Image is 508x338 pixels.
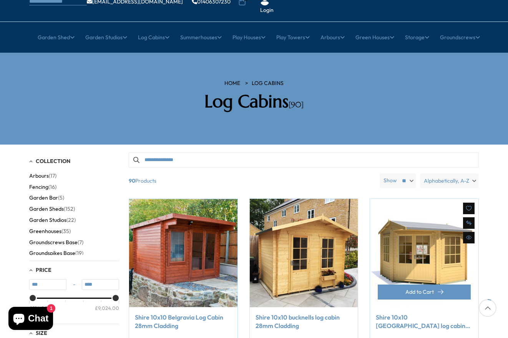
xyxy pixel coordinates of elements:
[289,100,304,110] span: [90]
[420,173,479,188] label: Alphabetically, A-Z
[29,206,64,212] span: Garden Sheds
[29,195,58,201] span: Garden Bar
[82,279,119,290] input: Max value
[180,28,222,47] a: Summerhouses
[36,158,70,165] span: Collection
[38,28,75,47] a: Garden Shed
[440,28,480,47] a: Groundscrews
[29,192,64,203] button: Garden Bar (5)
[61,228,71,235] span: (35)
[232,28,266,47] a: Play Houses
[29,217,66,223] span: Garden Studios
[29,173,49,179] span: Arbours
[29,248,83,259] button: Groundspikes Base (19)
[58,195,64,201] span: (5)
[66,281,82,288] span: -
[29,170,56,181] button: Arbours (17)
[224,80,240,87] a: HOME
[36,330,47,336] span: Size
[424,173,469,188] span: Alphabetically, A-Z
[66,217,76,223] span: (22)
[29,237,83,248] button: Groundscrews Base (7)
[256,313,352,330] a: Shire 10x10 bucknells log cabin 28mm Cladding
[260,7,274,14] a: Login
[78,239,83,246] span: (7)
[29,215,76,226] button: Garden Studios (22)
[129,152,479,168] input: Search products
[138,28,169,47] a: Log Cabins
[405,289,434,295] span: Add to Cart
[29,228,61,235] span: Greenhouses
[29,203,75,215] button: Garden Sheds (152)
[29,298,119,318] div: Price
[276,28,310,47] a: Play Towers
[252,80,284,87] a: Log Cabins
[383,177,397,185] label: Show
[75,250,83,256] span: (19)
[95,304,119,311] div: £9,024.00
[29,184,48,190] span: Fencing
[144,91,364,112] h2: Log Cabins
[85,28,127,47] a: Garden Studios
[29,304,48,311] div: £814.00
[378,285,471,300] button: Add to Cart
[405,28,429,47] a: Storage
[48,184,56,190] span: (16)
[36,266,51,273] span: Price
[29,250,75,256] span: Groundspikes Base
[129,199,237,307] img: Shire 10x10 Belgravia Log Cabin 19mm Cladding - Best Shed
[376,313,473,330] a: Shire 10x10 [GEOGRAPHIC_DATA] log cabin 28mm log cladding double doors
[29,181,56,193] button: Fencing (16)
[126,173,377,188] span: Products
[49,173,56,179] span: (17)
[135,313,232,330] a: Shire 10x10 Belgravia Log Cabin 28mm Cladding
[355,28,394,47] a: Green Houses
[320,28,345,47] a: Arbours
[29,239,78,246] span: Groundscrews Base
[6,307,55,332] inbox-online-store-chat: Shopify online store chat
[129,173,135,188] b: 90
[29,279,66,290] input: Min value
[64,206,75,212] span: (152)
[250,199,358,307] img: Shire 10x10 bucknells log cabin 28mm Cladding - Best Shed
[29,226,71,237] button: Greenhouses (35)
